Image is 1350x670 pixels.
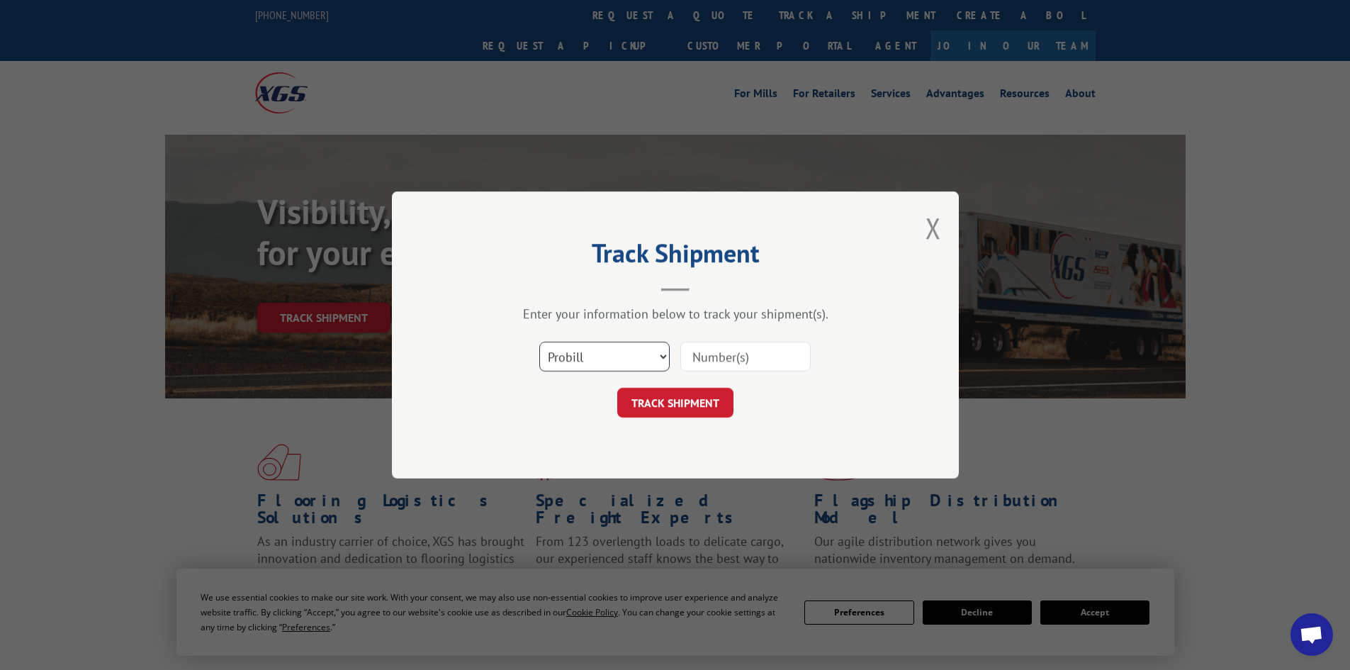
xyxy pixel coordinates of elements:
a: Open chat [1290,613,1333,656]
button: TRACK SHIPMENT [617,388,733,418]
button: Close modal [926,209,941,247]
h2: Track Shipment [463,243,888,270]
input: Number(s) [680,342,811,372]
div: Enter your information below to track your shipment(s). [463,306,888,322]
